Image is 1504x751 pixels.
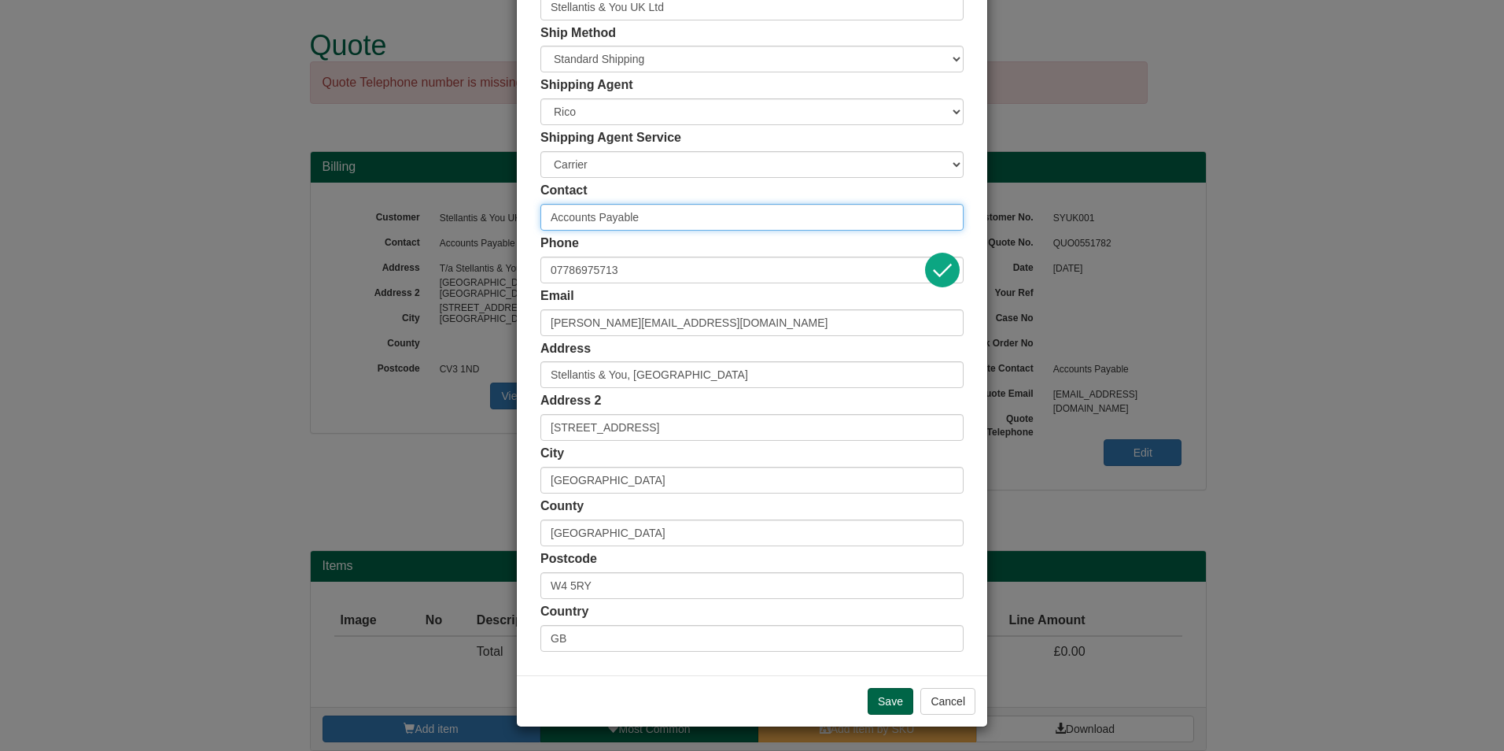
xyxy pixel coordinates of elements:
[540,235,579,253] label: Phone
[540,340,591,358] label: Address
[868,688,913,715] input: Save
[540,550,597,568] label: Postcode
[920,688,975,715] button: Cancel
[540,603,588,621] label: Country
[540,24,616,43] label: Ship Method
[540,129,681,147] label: Shipping Agent Service
[540,445,564,463] label: City
[540,257,964,283] input: Mobile Preferred
[540,287,574,305] label: Email
[540,498,584,516] label: County
[540,182,588,200] label: Contact
[540,76,633,94] label: Shipping Agent
[540,392,601,410] label: Address 2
